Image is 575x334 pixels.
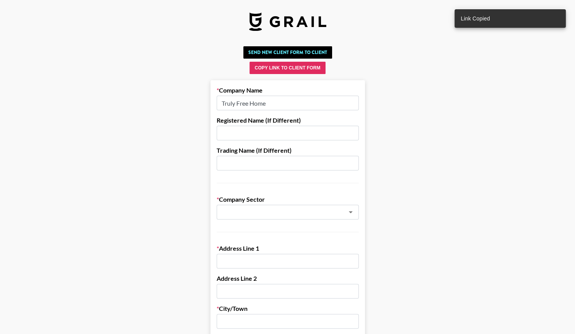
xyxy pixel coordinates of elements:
[461,12,490,25] div: Link Copied
[217,245,359,252] label: Address Line 1
[243,46,332,59] button: Send New Client Form to Client
[217,275,359,282] label: Address Line 2
[217,116,359,124] label: Registered Name (If Different)
[249,62,325,74] button: Copy Link to Client Form
[217,196,359,203] label: Company Sector
[217,86,359,94] label: Company Name
[345,207,356,218] button: Open
[217,305,359,312] label: City/Town
[249,12,326,31] img: Grail Talent Logo
[217,147,359,154] label: Trading Name (If Different)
